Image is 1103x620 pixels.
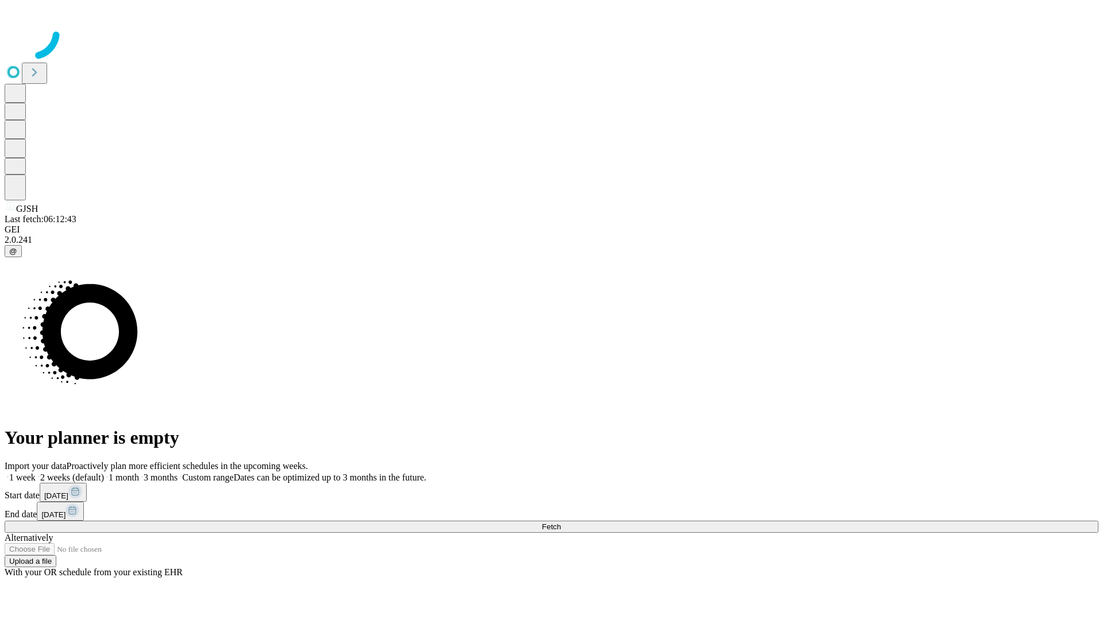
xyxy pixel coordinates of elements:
[5,427,1098,448] h1: Your planner is empty
[5,235,1098,245] div: 2.0.241
[182,472,233,482] span: Custom range
[5,502,1098,521] div: End date
[37,502,84,521] button: [DATE]
[5,214,76,224] span: Last fetch: 06:12:43
[542,522,561,531] span: Fetch
[9,472,36,482] span: 1 week
[144,472,178,482] span: 3 months
[5,555,56,567] button: Upload a file
[5,224,1098,235] div: GEI
[5,521,1098,533] button: Fetch
[5,461,67,471] span: Import your data
[5,483,1098,502] div: Start date
[5,245,22,257] button: @
[67,461,308,471] span: Proactively plan more efficient schedules in the upcoming weeks.
[234,472,426,482] span: Dates can be optimized up to 3 months in the future.
[109,472,139,482] span: 1 month
[5,567,183,577] span: With your OR schedule from your existing EHR
[40,472,104,482] span: 2 weeks (default)
[41,510,65,519] span: [DATE]
[5,533,53,542] span: Alternatively
[9,247,17,255] span: @
[44,491,68,500] span: [DATE]
[16,204,38,214] span: GJSH
[40,483,87,502] button: [DATE]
